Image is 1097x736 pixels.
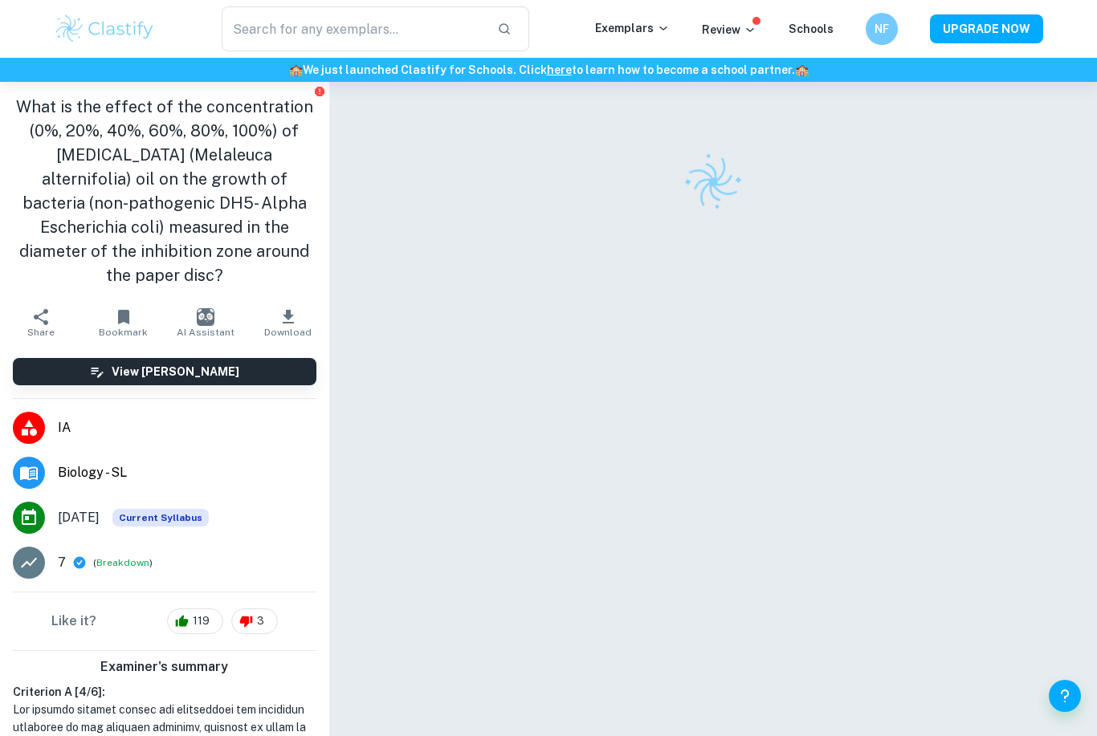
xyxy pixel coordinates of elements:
span: Share [27,327,55,338]
div: This exemplar is based on the current syllabus. Feel free to refer to it for inspiration/ideas wh... [112,509,209,527]
button: Download [247,300,328,345]
span: 🏫 [795,63,809,76]
button: Breakdown [96,555,149,570]
span: 🏫 [289,63,303,76]
span: Current Syllabus [112,509,209,527]
img: Clastify logo [674,143,752,222]
h6: We just launched Clastify for Schools. Click to learn how to become a school partner. [3,61,1094,79]
span: Biology - SL [58,463,316,482]
img: AI Assistant [197,308,214,326]
span: IA [58,418,316,437]
p: 7 [58,553,66,572]
p: Exemplars [595,19,670,37]
input: Search for any exemplars... [222,6,484,51]
h6: Examiner's summary [6,657,323,677]
span: AI Assistant [177,327,234,338]
span: Bookmark [99,327,148,338]
h6: Criterion A [ 4 / 6 ]: [13,683,316,701]
button: AI Assistant [165,300,247,345]
p: Review [702,21,756,39]
span: ( ) [93,555,153,571]
button: View [PERSON_NAME] [13,358,316,385]
a: Schools [789,22,834,35]
button: Report issue [314,85,326,97]
h6: View [PERSON_NAME] [112,363,239,380]
a: here [547,63,572,76]
span: 119 [184,613,218,629]
h6: Like it? [51,612,96,631]
span: Download [264,327,312,338]
img: Clastify logo [54,13,156,45]
button: NF [866,13,898,45]
button: Help and Feedback [1049,680,1081,712]
h6: NF [873,20,891,38]
span: [DATE] [58,508,100,527]
button: Bookmark [82,300,164,345]
button: UPGRADE NOW [930,14,1043,43]
h1: What is the effect of the concentration (0%, 20%, 40%, 60%, 80%, 100%) of [MEDICAL_DATA] (Melaleu... [13,95,316,287]
span: 3 [248,613,273,629]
